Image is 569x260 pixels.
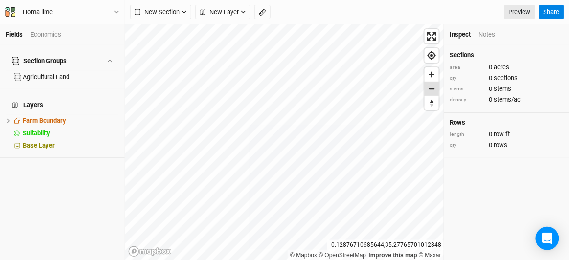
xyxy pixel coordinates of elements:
[23,7,53,17] div: Homa lime
[23,142,55,149] span: Base Layer
[30,30,61,39] div: Economics
[195,5,250,20] button: New Layer
[23,130,119,137] div: Suitability
[425,82,439,96] button: Zoom out
[128,246,171,257] a: Mapbox logo
[450,130,563,139] div: 0
[494,63,510,72] span: acres
[450,95,563,104] div: 0
[327,240,444,250] div: -0.12876710685644 , 35.27765701012848
[450,119,563,127] h4: Rows
[450,74,563,83] div: 0
[494,74,518,83] span: sections
[6,95,119,115] h4: Layers
[125,24,444,260] canvas: Map
[425,96,439,110] button: Reset bearing to north
[450,63,563,72] div: 0
[450,86,484,93] div: stems
[450,85,563,93] div: 0
[539,5,564,20] button: Share
[450,30,471,39] div: Inspect
[536,227,559,250] div: Open Intercom Messenger
[450,64,484,71] div: area
[5,7,120,18] button: Homa lime
[135,7,180,17] span: New Section
[504,5,535,20] a: Preview
[425,67,439,82] button: Zoom in
[23,117,119,125] div: Farm Boundary
[105,58,114,64] button: Show section groups
[450,141,563,150] div: 0
[290,252,317,259] a: Mapbox
[425,48,439,63] button: Find my location
[450,142,484,149] div: qty
[200,7,239,17] span: New Layer
[494,141,508,150] span: rows
[494,85,512,93] span: stems
[6,31,23,38] a: Fields
[450,131,484,138] div: length
[130,5,191,20] button: New Section
[254,5,271,20] button: Shortcut: M
[494,95,521,104] span: stems/ac
[479,30,496,39] div: Notes
[23,117,66,124] span: Farm Boundary
[319,252,366,259] a: OpenStreetMap
[369,252,417,259] a: Improve this map
[450,96,484,104] div: density
[12,57,67,65] div: Section Groups
[450,75,484,82] div: qty
[23,130,50,137] span: Suitability
[23,142,119,150] div: Base Layer
[494,130,510,139] span: row ft
[425,29,439,43] button: Enter fullscreen
[419,252,441,259] a: Maxar
[23,73,119,81] div: Agricultural Land
[450,51,563,59] h4: Sections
